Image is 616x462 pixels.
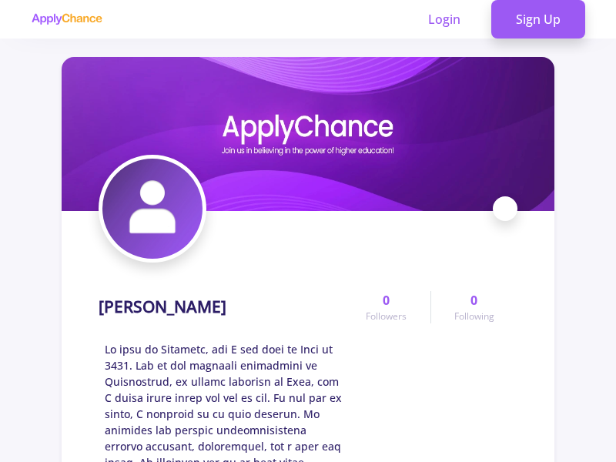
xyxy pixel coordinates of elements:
img: Mohammad Jamiavatar [102,159,203,259]
span: Followers [366,310,407,323]
span: 0 [470,291,477,310]
h1: [PERSON_NAME] [99,297,226,316]
span: Following [454,310,494,323]
img: applychance logo text only [31,13,102,25]
a: 0Followers [343,291,430,323]
img: Mohammad Jamicover image [62,57,554,211]
a: 0Following [430,291,517,323]
span: 0 [383,291,390,310]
